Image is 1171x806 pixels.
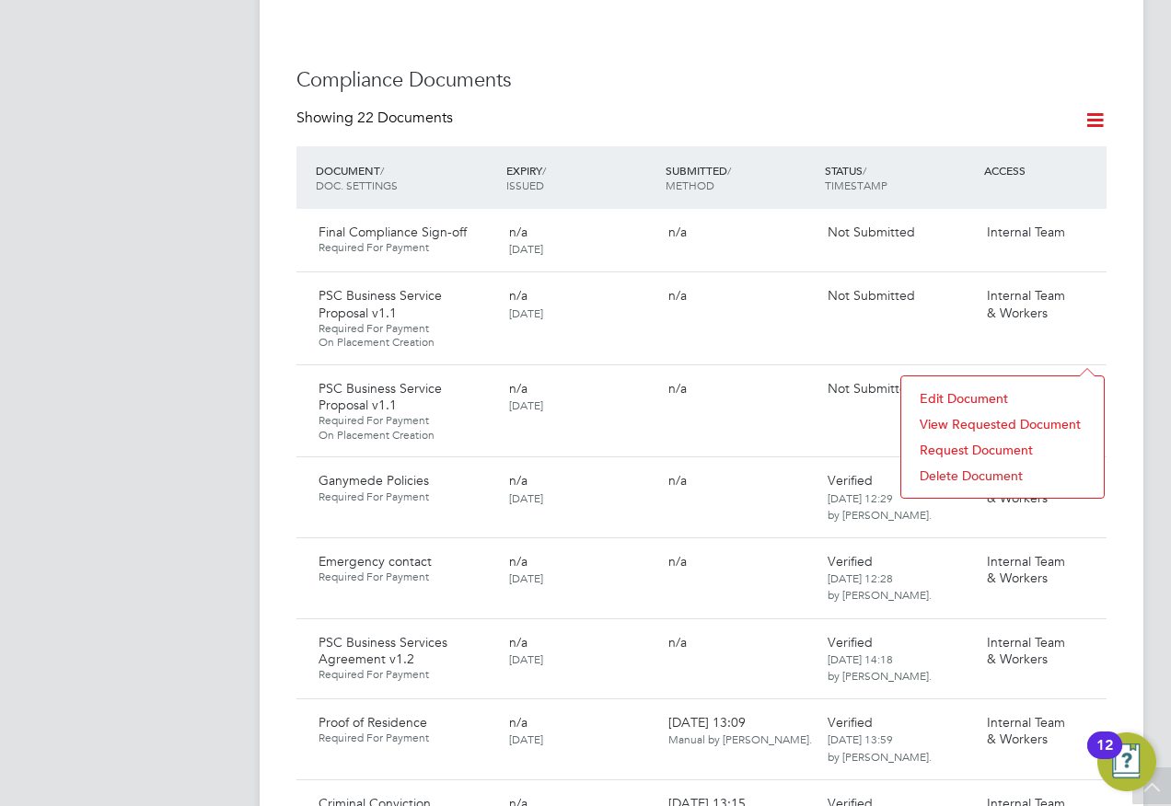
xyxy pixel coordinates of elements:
span: Not Submitted [828,380,915,397]
span: 22 Documents [357,109,453,127]
span: Internal Team & Workers [987,472,1065,505]
span: n/a [668,472,687,489]
span: [DATE] 12:28 by [PERSON_NAME]. [828,570,932,602]
span: On Placement Creation [319,335,494,350]
span: Verified [828,553,873,570]
span: Final Compliance Sign-off [319,224,467,240]
h3: Compliance Documents [296,67,1107,94]
span: [DATE] [509,731,543,746]
span: [DATE] 14:18 by [PERSON_NAME]. [828,651,932,683]
div: ACCESS [980,154,1107,187]
span: PSC Business Service Proposal v1.1 [319,287,442,320]
div: Showing [296,109,457,128]
span: [DATE] [509,490,543,505]
span: TIMESTAMP [825,178,887,192]
span: [DATE] 12:29 by [PERSON_NAME]. [828,490,932,522]
span: PSC Business Services Agreement v1.2 [319,634,447,667]
span: n/a [668,634,687,651]
span: Required For Payment [319,321,494,336]
span: Emergency contact [319,553,432,570]
span: Required For Payment [319,413,494,428]
span: Required For Payment [319,667,494,682]
span: n/a [509,714,528,731]
span: [DATE] 13:59 by [PERSON_NAME]. [828,731,932,763]
span: n/a [509,472,528,489]
div: EXPIRY [502,154,661,201]
span: Ganymede Policies [319,472,429,489]
span: PSC Business Service Proposal v1.1 [319,380,442,413]
span: n/a [668,553,687,570]
span: Internal Team & Workers [987,287,1065,320]
span: n/a [509,553,528,570]
div: STATUS [820,154,980,201]
span: n/a [509,224,528,240]
span: Proof of Residence [319,714,427,731]
li: Delete Document [910,463,1095,489]
span: / [542,163,546,178]
span: DOC. SETTINGS [316,178,398,192]
span: n/a [509,380,528,397]
span: On Placement Creation [319,428,494,443]
div: 12 [1096,745,1113,769]
button: Open Resource Center, 12 new notifications [1097,732,1156,791]
span: / [863,163,866,178]
span: Verified [828,714,873,731]
span: Verified [828,472,873,489]
span: n/a [509,634,528,651]
span: [DATE] 13:09 [668,714,812,747]
span: [DATE] [509,570,543,585]
li: Request Document [910,437,1095,463]
span: Internal Team [987,224,1065,240]
span: [DATE] [509,241,543,256]
div: SUBMITTED [661,154,820,201]
span: Internal Team & Workers [987,714,1065,747]
span: / [380,163,384,178]
span: Not Submitted [828,287,915,304]
span: [DATE] [509,397,543,412]
span: n/a [668,380,687,397]
span: ISSUED [506,178,544,192]
span: n/a [668,287,687,304]
span: n/a [668,224,687,240]
span: / [727,163,731,178]
li: View Requested Document [910,411,1095,437]
span: Required For Payment [319,731,494,745]
span: Required For Payment [319,489,494,504]
span: [DATE] [509,305,543,320]
span: [DATE] [509,651,543,666]
span: Not Submitted [828,224,915,240]
span: Required For Payment [319,570,494,584]
li: Edit Document [910,386,1095,411]
span: n/a [509,287,528,304]
span: Internal Team & Workers [987,634,1065,667]
span: Verified [828,634,873,651]
span: METHOD [666,178,714,192]
span: Required For Payment [319,240,494,255]
span: Manual by [PERSON_NAME]. [668,731,812,746]
span: Internal Team & Workers [987,553,1065,586]
div: DOCUMENT [311,154,502,201]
